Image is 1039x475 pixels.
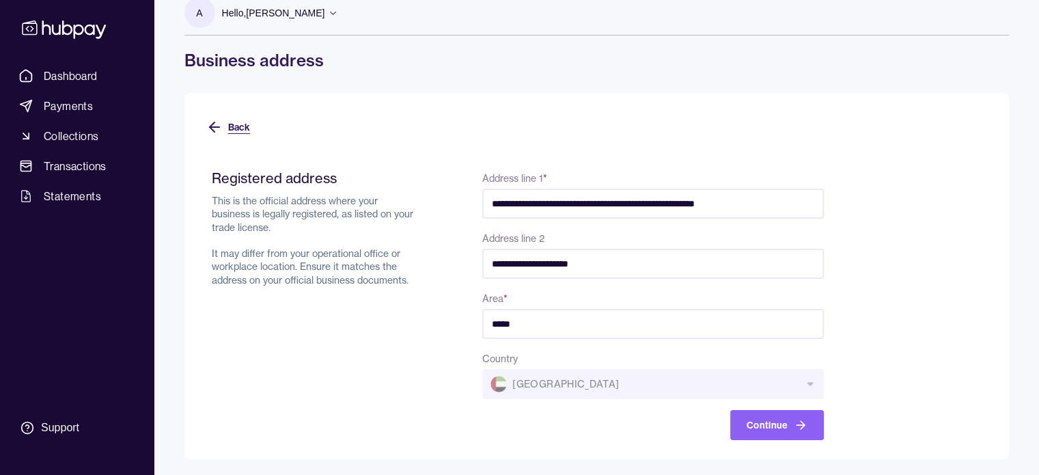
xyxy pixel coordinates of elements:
[14,64,140,88] a: Dashboard
[14,154,140,178] a: Transactions
[184,49,1009,71] h1: Business address
[14,124,140,148] a: Collections
[482,353,518,365] label: Country
[41,420,79,435] div: Support
[14,184,140,208] a: Statements
[44,98,93,114] span: Payments
[222,5,325,21] p: Hello, [PERSON_NAME]
[730,410,824,440] button: Continue
[212,195,417,287] p: This is the official address where your business is legally registered, as listed on your trade l...
[482,293,508,305] label: Area
[14,413,140,442] a: Support
[44,128,98,144] span: Collections
[212,169,417,187] h2: Registered address
[14,94,140,118] a: Payments
[482,232,544,245] label: Address line 2
[196,5,202,21] p: A
[206,112,250,142] button: Back
[482,172,547,185] label: Address line 1
[44,158,107,174] span: Transactions
[44,188,101,204] span: Statements
[44,68,98,84] span: Dashboard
